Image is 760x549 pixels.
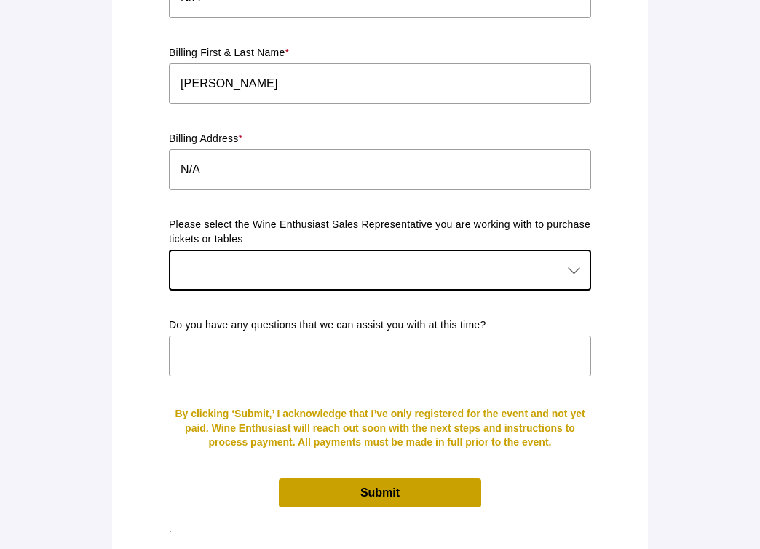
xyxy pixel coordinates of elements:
[169,218,591,247] p: Please select the Wine Enthusiast Sales Representative you are working with to purchase tickets o...
[169,522,591,537] p: .
[360,486,400,499] span: Submit
[169,318,591,333] p: Do you have any questions that we can assist you with at this time?
[169,132,591,146] p: Billing Address
[169,46,591,60] p: Billing First & Last Name
[175,408,585,448] span: By clicking ‘Submit,’ I acknowledge that I’ve only registered for the event and not yet paid. Win...
[279,478,481,507] a: Submit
